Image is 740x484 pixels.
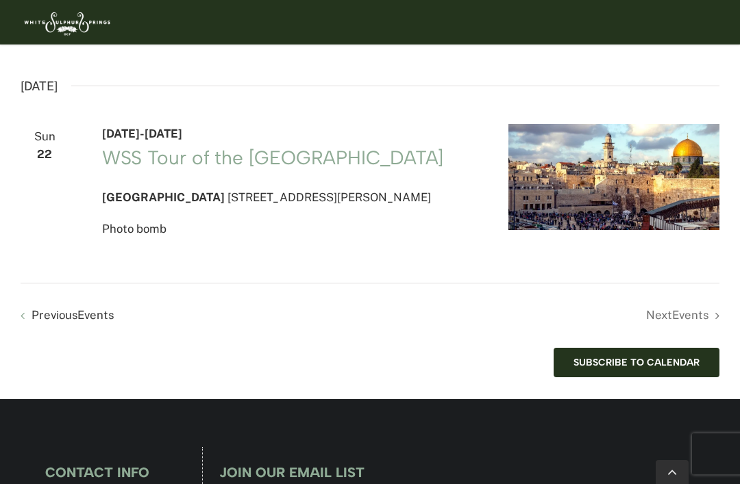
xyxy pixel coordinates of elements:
a: Group Retreats [382,44,445,89]
span: Sun [21,127,69,147]
span: Signature Programs [71,62,153,71]
span: Bed & Breakfast [291,62,358,71]
img: White Sulphur Springs Logo [21,3,112,41]
span: [DATE] [145,127,182,140]
span: 22 [21,144,69,164]
a: Youth Programs [189,44,267,89]
span: [GEOGRAPHIC_DATA] [102,190,225,204]
h4: CONTACT INFO [21,465,174,480]
a: Previous Events [14,305,114,325]
span: Events [77,308,114,322]
span: Previous [32,305,114,325]
a: WSS Tour of the [GEOGRAPHIC_DATA] [102,146,444,169]
span: Group Retreats [382,62,445,71]
a: Signature Programs [71,44,165,89]
nav: Main Menu Sticky [71,44,719,89]
span: Amenities [469,62,510,71]
span: [MEDICAL_DATA] [546,62,619,71]
a: Bed & Breakfast [291,44,358,89]
span: [STREET_ADDRESS][PERSON_NAME] [227,190,431,204]
h4: JOIN OUR EMAIL LIST [219,465,719,480]
a: Amenities [469,44,522,89]
button: Subscribe to calendar [573,357,700,368]
time: - [102,127,182,140]
a: [MEDICAL_DATA] [546,44,631,89]
span: Youth Programs [189,62,255,71]
span: Get Involved [655,62,708,71]
p: Photo bomb [102,219,476,239]
a: Get Involved [655,44,719,89]
span: [DATE] [102,127,140,140]
img: wailing-wall [508,124,719,230]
